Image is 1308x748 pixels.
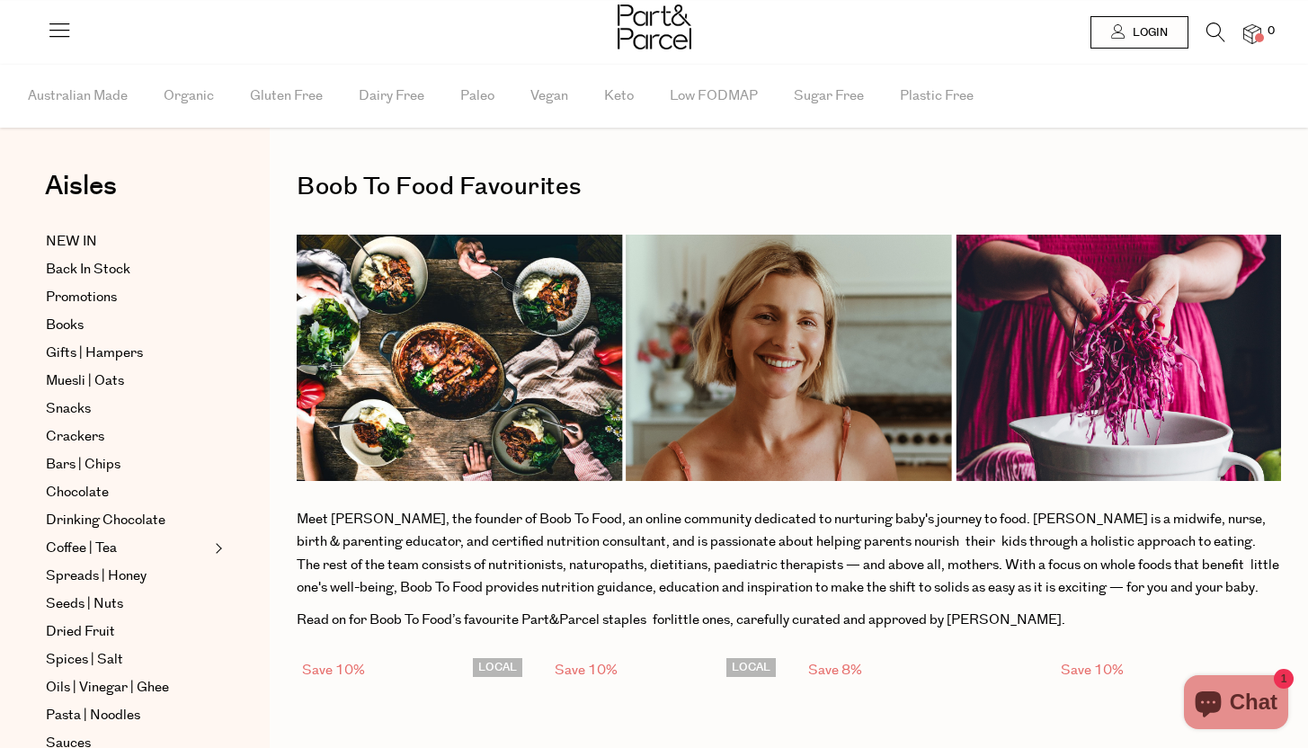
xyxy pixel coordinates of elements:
[45,173,117,218] a: Aisles
[46,370,124,392] span: Muesli | Oats
[46,538,209,559] a: Coffee | Tea
[46,538,117,559] span: Coffee | Tea
[46,426,104,448] span: Crackers
[250,65,323,128] span: Gluten Free
[1263,23,1279,40] span: 0
[46,231,209,253] a: NEW IN
[1243,24,1261,43] a: 0
[297,235,1281,481] img: Website_-_Ambassador_Banners_1014_x_376px_2.png
[46,565,147,587] span: Spreads | Honey
[460,65,494,128] span: Paleo
[297,609,1281,632] p: Read on for Boob To Food’s favourite Part&Parcel staples for , carefully curated and approved by ...
[46,343,143,364] span: Gifts | Hampers
[46,426,209,448] a: Crackers
[164,65,214,128] span: Organic
[28,65,128,128] span: Australian Made
[46,287,117,308] span: Promotions
[46,621,209,643] a: Dried Fruit
[45,166,117,206] span: Aisles
[46,287,209,308] a: Promotions
[46,482,109,503] span: Chocolate
[46,398,209,420] a: Snacks
[473,658,522,677] span: LOCAL
[618,4,691,49] img: Part&Parcel
[46,315,84,336] span: Books
[46,259,209,280] a: Back In Stock
[46,510,165,531] span: Drinking Chocolate
[46,705,140,726] span: Pasta | Noodles
[297,508,1281,600] p: Meet [PERSON_NAME], the founder of Boob To Food, an online community dedicated to nurturing baby'...
[46,510,209,531] a: Drinking Chocolate
[46,454,209,476] a: Bars | Chips
[1179,675,1294,734] inbox-online-store-chat: Shopify online store chat
[297,166,1281,208] h1: Boob To Food Favourites
[1090,16,1188,49] a: Login
[210,538,223,559] button: Expand/Collapse Coffee | Tea
[46,315,209,336] a: Books
[46,231,97,253] span: NEW IN
[46,259,130,280] span: Back In Stock
[803,658,868,682] div: Save 8%
[46,705,209,726] a: Pasta | Noodles
[46,370,209,392] a: Muesli | Oats
[46,593,123,615] span: Seeds | Nuts
[46,343,209,364] a: Gifts | Hampers
[530,65,568,128] span: Vegan
[1128,25,1168,40] span: Login
[46,621,115,643] span: Dried Fruit
[671,610,730,629] span: little ones
[46,398,91,420] span: Snacks
[604,65,634,128] span: Keto
[46,565,209,587] a: Spreads | Honey
[46,677,209,699] a: Oils | Vinegar | Ghee
[46,593,209,615] a: Seeds | Nuts
[726,658,776,677] span: LOCAL
[297,658,370,682] div: Save 10%
[670,65,758,128] span: Low FODMAP
[46,649,209,671] a: Spices | Salt
[46,649,123,671] span: Spices | Salt
[794,65,864,128] span: Sugar Free
[46,454,120,476] span: Bars | Chips
[900,65,974,128] span: Plastic Free
[1055,658,1129,682] div: Save 10%
[359,65,424,128] span: Dairy Free
[46,482,209,503] a: Chocolate
[549,658,623,682] div: Save 10%
[46,677,169,699] span: Oils | Vinegar | Ghee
